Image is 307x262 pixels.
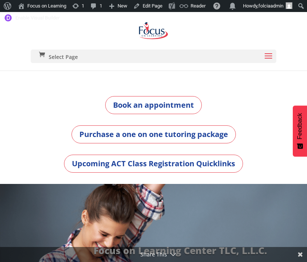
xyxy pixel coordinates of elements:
a: Purchase a one on one tutoring package [72,125,236,143]
span: Feedback [297,113,303,139]
img: Focus on Learning [137,20,170,42]
a: Book an appointment [105,96,202,114]
button: Feedback - Show survey [293,105,307,157]
a: Upcoming ACT Class Registration Quicklinks [64,155,243,173]
span: Select Page [49,54,78,60]
span: folciaadmin [258,3,283,9]
a: Focus on Learning Center TLC, L.L.C. [94,244,267,257]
